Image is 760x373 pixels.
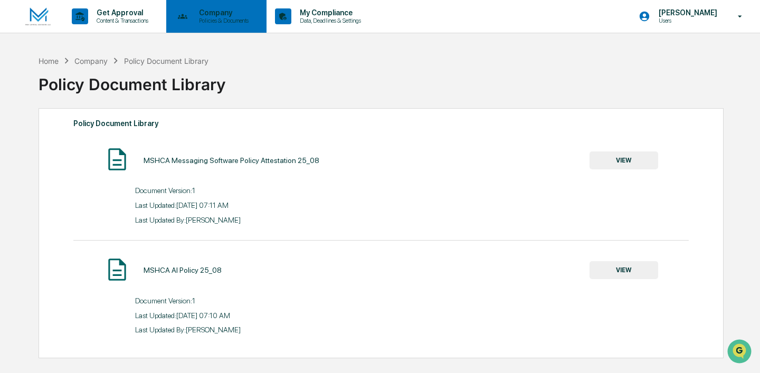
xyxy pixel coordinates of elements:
[191,8,254,17] p: Company
[74,56,108,65] div: Company
[36,91,134,100] div: We're available if you need us!
[77,134,85,142] div: 🗄️
[650,8,723,17] p: [PERSON_NAME]
[590,261,658,279] button: VIEW
[11,22,192,39] p: How can we help?
[124,56,208,65] div: Policy Document Library
[21,133,68,144] span: Preclearance
[135,186,382,195] div: Document Version: 1
[135,216,382,224] div: Last Updated By: [PERSON_NAME]
[650,17,723,24] p: Users
[11,81,30,100] img: 1746055101610-c473b297-6a78-478c-a979-82029cc54cd1
[135,297,382,305] div: Document Version: 1
[104,256,130,283] img: Document Icon
[104,146,130,173] img: Document Icon
[291,17,366,24] p: Data, Deadlines & Settings
[88,8,154,17] p: Get Approval
[88,17,154,24] p: Content & Transactions
[72,129,135,148] a: 🗄️Attestations
[135,201,382,209] div: Last Updated: [DATE] 07:11 AM
[21,153,66,164] span: Data Lookup
[135,326,382,334] div: Last Updated By: [PERSON_NAME]
[726,338,755,367] iframe: Open customer support
[6,149,71,168] a: 🔎Data Lookup
[291,8,366,17] p: My Compliance
[25,7,51,26] img: logo
[135,311,382,320] div: Last Updated: [DATE] 07:10 AM
[105,179,128,187] span: Pylon
[590,151,658,169] button: VIEW
[11,134,19,142] div: 🖐️
[179,84,192,97] button: Start new chat
[144,156,319,165] div: MSHCA Messaging Software Policy Attestation 25_08
[11,154,19,162] div: 🔎
[39,66,723,94] div: Policy Document Library
[191,17,254,24] p: Policies & Documents
[144,266,222,274] div: MSHCA AI Policy 25_08
[36,81,173,91] div: Start new chat
[39,56,59,65] div: Home
[73,117,689,130] div: Policy Document Library
[87,133,131,144] span: Attestations
[6,129,72,148] a: 🖐️Preclearance
[74,178,128,187] a: Powered byPylon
